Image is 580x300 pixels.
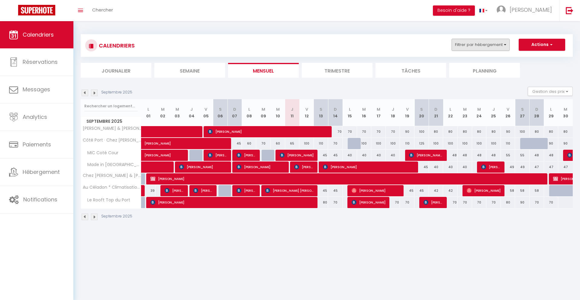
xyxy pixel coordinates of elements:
div: 48 [530,150,544,161]
div: 45 [314,150,328,161]
li: Planning [449,63,520,78]
div: 70 [486,197,501,208]
div: 80 [558,126,573,137]
abbr: S [521,106,524,112]
div: 47 [544,161,559,173]
div: 90 [544,138,559,149]
span: [PERSON_NAME] & [PERSON_NAME] [82,126,142,131]
button: Ouvrir le widget de chat LiveChat [5,2,23,21]
span: Réservations [23,58,58,66]
span: [PERSON_NAME] [294,161,314,173]
abbr: M [362,106,366,112]
div: 45 [328,185,343,196]
span: [PERSON_NAME] [237,185,256,196]
span: [PERSON_NAME] [PERSON_NAME] [409,149,443,161]
img: logout [566,7,573,14]
abbr: V [406,106,409,112]
div: 100 [472,138,487,149]
div: 48 [544,150,559,161]
th: 04 [184,99,199,126]
div: 80 [544,126,559,137]
div: 48 [458,150,472,161]
th: 12 [299,99,314,126]
div: 40 [458,161,472,173]
th: 27 [515,99,530,126]
li: Tâches [375,63,446,78]
div: 80 [458,126,472,137]
div: 100 [443,138,458,149]
div: 47 [558,161,573,173]
div: 70 [328,197,343,208]
th: 06 [213,99,228,126]
button: Gestion des prix [528,87,573,96]
img: ... [497,5,506,15]
a: [PERSON_NAME] [141,138,156,149]
li: Journalier [81,63,151,78]
div: 110 [400,138,414,149]
div: 40 [371,150,386,161]
div: 100 [414,126,429,137]
abbr: J [291,106,293,112]
abbr: M [477,106,481,112]
div: 80 [530,126,544,137]
th: 01 [141,99,156,126]
div: 65 [285,138,300,149]
div: 48 [443,150,458,161]
th: 15 [343,99,357,126]
div: 40 [357,150,372,161]
a: [PERSON_NAME] [141,150,156,161]
span: [PERSON_NAME] [150,197,315,208]
div: 42 [443,185,458,196]
th: 09 [256,99,271,126]
div: 90 [501,126,515,137]
abbr: D [434,106,437,112]
abbr: M [463,106,467,112]
input: Rechercher un logement... [84,101,138,112]
span: [PERSON_NAME] [193,185,213,196]
h3: CALENDRIERS [97,39,135,52]
div: 40 [429,161,443,173]
div: 70 [328,138,343,149]
abbr: S [420,106,423,112]
div: 39 [141,185,156,196]
abbr: L [349,106,351,112]
span: [PERSON_NAME] [280,149,314,161]
span: [PERSON_NAME] [144,135,228,146]
th: 30 [558,99,573,126]
span: [PERSON_NAME] [PERSON_NAME] [265,185,314,196]
span: [PERSON_NAME] [424,197,443,208]
div: 100 [515,126,530,137]
th: 13 [314,99,328,126]
span: Hébergement [23,168,60,176]
div: 49 [501,161,515,173]
div: 100 [357,138,372,149]
th: 08 [242,99,256,126]
div: 70 [386,197,400,208]
div: 70 [328,126,343,137]
abbr: V [305,106,308,112]
div: 60 [242,138,256,149]
div: 45 [314,185,328,196]
span: Messages [23,86,50,93]
span: MIC Coté Cour [82,150,120,156]
div: 49 [515,161,530,173]
div: 55 [515,150,530,161]
div: 90 [400,126,414,137]
span: Analytics [23,113,47,121]
li: Trimestre [302,63,372,78]
abbr: M [262,106,265,112]
div: 58 [501,185,515,196]
div: 70 [443,197,458,208]
abbr: D [535,106,538,112]
th: 28 [530,99,544,126]
span: [PERSON_NAME] [481,161,501,173]
abbr: J [190,106,193,112]
th: 26 [501,99,515,126]
abbr: V [205,106,207,112]
div: 70 [458,197,472,208]
li: Mensuel [228,63,299,78]
div: 48 [486,150,501,161]
p: Septembre 2025 [101,90,132,95]
span: [PERSON_NAME] [323,161,415,173]
button: Actions [519,39,565,51]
